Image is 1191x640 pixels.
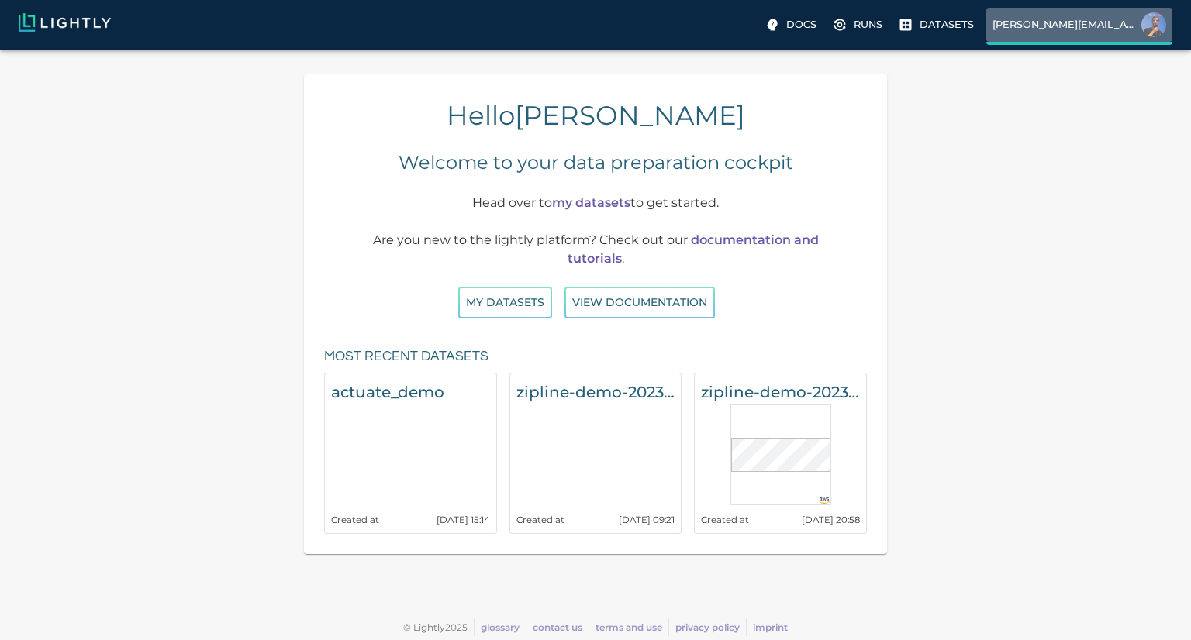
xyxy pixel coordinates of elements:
[399,150,793,175] h5: Welcome to your data preparation cockpit
[516,380,675,404] h6: zipline-demo-2023-predictions-v2
[552,195,630,210] a: my datasets
[619,514,675,525] small: [DATE] 09:21
[364,231,827,268] p: Are you new to the lightly platform? Check out our .
[829,12,889,37] label: Runs
[761,12,823,37] label: Docs
[364,194,827,212] p: Head over to to get started.
[675,621,740,633] a: privacy policy
[595,621,662,633] a: terms and use
[786,17,816,32] p: Docs
[854,17,882,32] p: Runs
[694,373,867,534] a: zipline-demo-2023-labels-full-v3-crops-labels_ziplineCreated at[DATE] 20:58
[533,621,582,633] a: contact us
[316,99,875,132] h4: Hello [PERSON_NAME]
[331,380,490,404] h6: actuate_demo
[753,621,788,633] a: imprint
[403,621,468,633] span: © Lightly 2025
[458,287,552,318] button: My Datasets
[324,373,497,534] a: actuate_demoCreated at[DATE] 15:14
[437,514,490,525] small: [DATE] 15:14
[986,8,1172,42] a: [PERSON_NAME][EMAIL_ADDRESS]Igor Susmelj
[564,294,715,309] a: View documentation
[1141,12,1166,37] img: Igor Susmelj
[986,8,1172,45] label: [PERSON_NAME][EMAIL_ADDRESS]Igor Susmelj
[802,514,860,525] small: [DATE] 20:58
[895,12,980,37] label: Datasets
[509,373,682,534] a: zipline-demo-2023-predictions-v2Created at[DATE] 09:21
[458,294,552,309] a: My Datasets
[324,345,488,369] h6: Most recent datasets
[19,13,111,32] img: Lightly
[920,17,974,32] p: Datasets
[701,514,749,525] small: Created at
[331,514,379,525] small: Created at
[701,380,860,404] h6: zipline-demo-2023-labels-full-v3-crops-labels_zipline
[516,514,564,525] small: Created at
[564,287,715,318] button: View documentation
[568,232,819,266] a: documentation and tutorials
[992,17,1135,32] p: [PERSON_NAME][EMAIL_ADDRESS]
[481,621,520,633] a: glossary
